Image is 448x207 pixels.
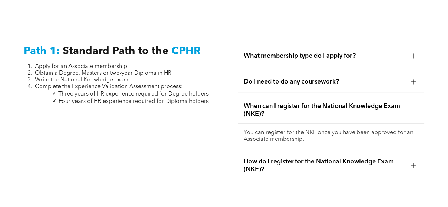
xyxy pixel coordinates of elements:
[171,46,201,57] span: CPHR
[59,99,209,104] span: Four years of HR experience required for Diploma holders
[244,130,419,143] p: You can register for the NKE once you have been approved for an Associate membership.
[35,84,183,90] span: Complete the Experience Validation Assessment process:
[24,46,60,57] span: Path 1:
[35,77,129,83] span: Write the National Knowledge Exam
[35,70,171,76] span: Obtain a Degree, Masters or two-year Diploma in HR
[244,78,406,86] span: Do I need to do any coursework?
[35,64,127,69] span: Apply for an Associate membership
[244,102,406,118] span: When can I register for the National Knowledge Exam (NKE)?
[63,46,169,57] span: Standard Path to the
[244,158,406,173] span: How do I register for the National Knowledge Exam (NKE)?
[244,52,406,60] span: What membership type do I apply for?
[58,91,209,97] span: Three years of HR experience required for Degree holders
